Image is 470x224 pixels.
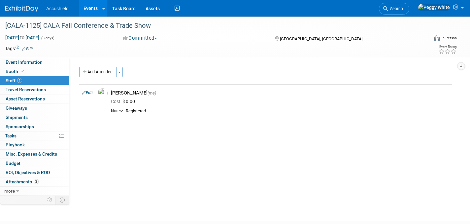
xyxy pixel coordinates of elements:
[120,35,160,42] button: Committed
[148,91,156,95] span: (me)
[418,4,450,11] img: Peggy White
[3,20,418,32] div: [CALA-1125] CALA Fall Conference & Trade Show
[6,161,20,166] span: Budget
[4,188,15,194] span: more
[0,177,69,186] a: Attachments2
[56,196,69,204] td: Toggle Event Tabs
[111,99,138,104] span: 0.00
[6,142,25,147] span: Playbook
[5,45,33,52] td: Tags
[0,104,69,113] a: Giveaways
[0,140,69,149] a: Playbook
[0,168,69,177] a: ROI, Objectives & ROO
[6,59,43,65] span: Event Information
[34,179,39,184] span: 2
[0,94,69,103] a: Asset Reservations
[6,78,22,83] span: Staff
[6,124,34,129] span: Sponsorships
[388,6,403,11] span: Search
[6,69,26,74] span: Booth
[0,131,69,140] a: Tasks
[280,36,362,41] span: [GEOGRAPHIC_DATA], [GEOGRAPHIC_DATA]
[22,47,33,51] a: Edit
[6,87,46,92] span: Travel Reservations
[0,67,69,76] a: Booth
[379,3,409,15] a: Search
[0,187,69,196] a: more
[0,76,69,85] a: Staff1
[441,36,457,41] div: In-Person
[0,58,69,67] a: Event Information
[0,159,69,168] a: Budget
[17,78,22,83] span: 1
[6,96,45,101] span: Asset Reservations
[0,150,69,159] a: Misc. Expenses & Credits
[5,133,17,138] span: Tasks
[82,91,93,95] a: Edit
[111,99,126,104] span: Cost: $
[111,90,449,96] div: [PERSON_NAME]
[6,105,27,111] span: Giveaways
[5,35,40,41] span: [DATE] [DATE]
[6,179,39,184] span: Attachments
[19,35,25,40] span: to
[5,6,38,12] img: ExhibitDay
[44,196,56,204] td: Personalize Event Tab Strip
[46,6,69,11] span: Accushield
[390,34,457,44] div: Event Format
[126,108,449,114] div: Registered
[111,108,123,114] div: Notes:
[0,122,69,131] a: Sponsorships
[6,170,50,175] span: ROI, Objectives & ROO
[0,113,69,122] a: Shipments
[0,85,69,94] a: Travel Reservations
[434,35,440,41] img: Format-Inperson.png
[6,151,57,157] span: Misc. Expenses & Credits
[6,115,28,120] span: Shipments
[79,67,117,77] button: Add Attendee
[21,69,24,73] i: Booth reservation complete
[439,45,456,49] div: Event Rating
[41,36,54,40] span: (3 days)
